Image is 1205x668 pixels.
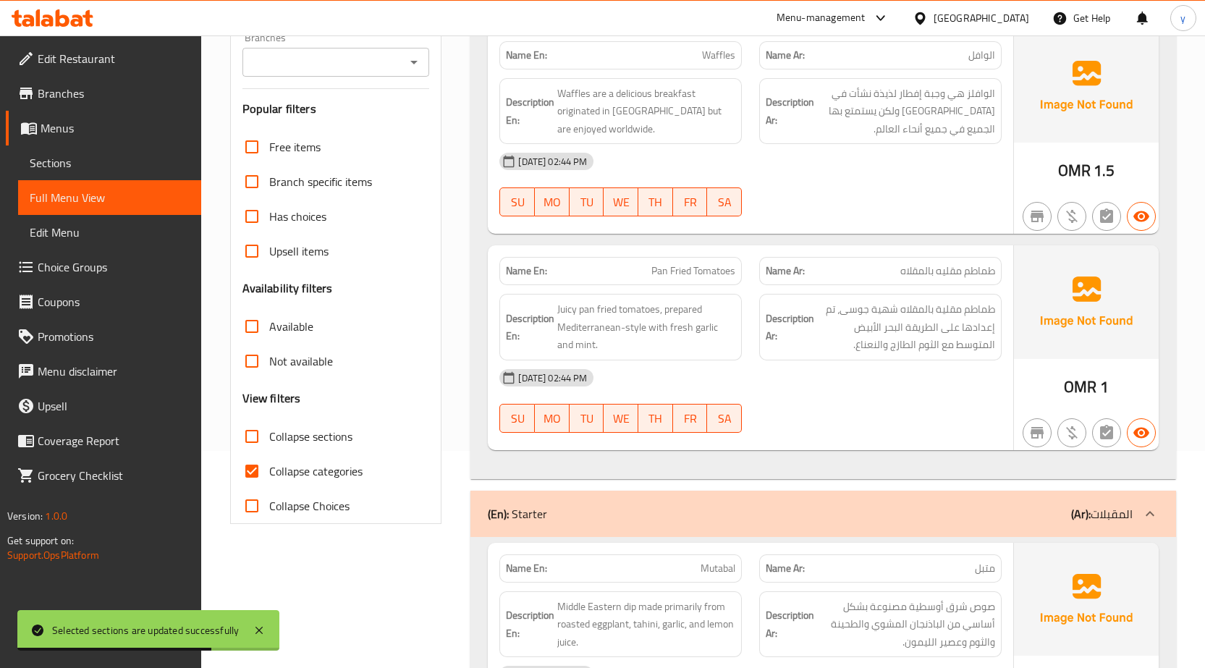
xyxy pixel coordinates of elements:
span: الوافلز هي وجبة إفطار لذيذة نشأت في بلجيكا ولكن يستمتع بها الجميع في جميع أنحاء العالم. [817,85,995,138]
button: TH [638,404,673,433]
a: Promotions [6,319,201,354]
span: Choice Groups [38,258,190,276]
span: 1.0.0 [45,507,67,525]
button: FR [673,404,708,433]
button: FR [673,187,708,216]
span: Has choices [269,208,326,225]
strong: Description Ar: [766,606,814,642]
img: Ae5nvW7+0k+MAAAAAElFTkSuQmCC [1014,245,1159,358]
span: Branch specific items [269,173,372,190]
strong: Name Ar: [766,48,805,63]
p: المقبلات [1071,505,1133,523]
a: Edit Restaurant [6,41,201,76]
strong: Description En: [506,310,554,345]
span: Menus [41,119,190,137]
button: SU [499,404,535,433]
button: MO [535,404,570,433]
p: Starter [488,505,547,523]
strong: Description Ar: [766,310,814,345]
span: SA [713,192,736,213]
div: (En): Breakfast(Ar):إفطار [470,24,1176,479]
span: OMR [1058,156,1091,185]
span: طماطم مقلية بالمقلاه شهية جوسى، تم إعدادها على الطريقة البحر الأبيض المتوسط مع الثوم الطازج والنع... [817,300,995,354]
span: SA [713,408,736,429]
a: Coupons [6,284,201,319]
span: SU [506,408,529,429]
strong: Name En: [506,48,547,63]
div: Menu-management [777,9,866,27]
span: WE [609,192,633,213]
span: Promotions [38,328,190,345]
a: Sections [18,145,201,180]
div: Selected sections are updated successfully [52,622,239,638]
span: [DATE] 02:44 PM [512,371,593,385]
span: Waffles [702,48,735,63]
button: Open [404,52,424,72]
span: Sections [30,154,190,172]
div: (En): Starter(Ar):المقبلات [470,491,1176,537]
span: Upsell items [269,242,329,260]
div: [GEOGRAPHIC_DATA] [934,10,1029,26]
span: الوافل [968,48,995,63]
h3: View filters [242,390,301,407]
button: Purchased item [1057,418,1086,447]
span: Grocery Checklist [38,467,190,484]
img: Ae5nvW7+0k+MAAAAAElFTkSuQmCC [1014,30,1159,143]
span: Free items [269,138,321,156]
span: OMR [1064,373,1096,401]
span: [DATE] 02:44 PM [512,155,593,169]
button: Available [1127,418,1156,447]
span: Upsell [38,397,190,415]
button: MO [535,187,570,216]
span: y [1180,10,1185,26]
a: Grocery Checklist [6,458,201,493]
span: Collapse Choices [269,497,350,515]
strong: Description En: [506,93,554,129]
button: SU [499,187,535,216]
span: Branches [38,85,190,102]
a: Edit Menu [18,215,201,250]
button: Not has choices [1092,202,1121,231]
strong: Name Ar: [766,561,805,576]
strong: Name En: [506,561,547,576]
img: Ae5nvW7+0k+MAAAAAElFTkSuQmCC [1014,543,1159,656]
span: WE [609,408,633,429]
a: Upsell [6,389,201,423]
h3: Availability filters [242,280,333,297]
button: TH [638,187,673,216]
span: TU [575,192,599,213]
span: MO [541,408,564,429]
span: TH [644,192,667,213]
a: Coverage Report [6,423,201,458]
span: SU [506,192,529,213]
strong: Description Ar: [766,93,814,129]
button: Not branch specific item [1023,418,1052,447]
span: Collapse sections [269,428,352,445]
button: Purchased item [1057,202,1086,231]
span: Edit Menu [30,224,190,241]
a: Support.OpsPlatform [7,546,99,565]
span: Full Menu View [30,189,190,206]
b: (En): [488,503,509,525]
button: TU [570,404,604,433]
b: (Ar): [1071,503,1091,525]
span: Mutabal [701,561,735,576]
span: Coverage Report [38,432,190,449]
button: SA [707,404,742,433]
strong: Name En: [506,263,547,279]
span: Not available [269,352,333,370]
span: Middle Eastern dip made primarily from roasted eggplant, tahini, garlic, and lemon juice. [557,598,735,651]
span: طماطم مقليه بالمقلاه [900,263,995,279]
a: Menus [6,111,201,145]
span: 1.5 [1094,156,1115,185]
h3: Popular filters [242,101,430,117]
a: Menu disclaimer [6,354,201,389]
span: Waffles are a delicious breakfast originated in Belgium but are enjoyed worldwide. [557,85,735,138]
span: TU [575,408,599,429]
button: Not has choices [1092,418,1121,447]
span: صوص شرق أوسطية مصنوعة بشكل أساسي من الباذنجان المشوي والطحينة والثوم وعصير الليمون. [817,598,995,651]
span: FR [679,408,702,429]
span: TH [644,408,667,429]
span: متبل [975,561,995,576]
span: 1 [1100,373,1109,401]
